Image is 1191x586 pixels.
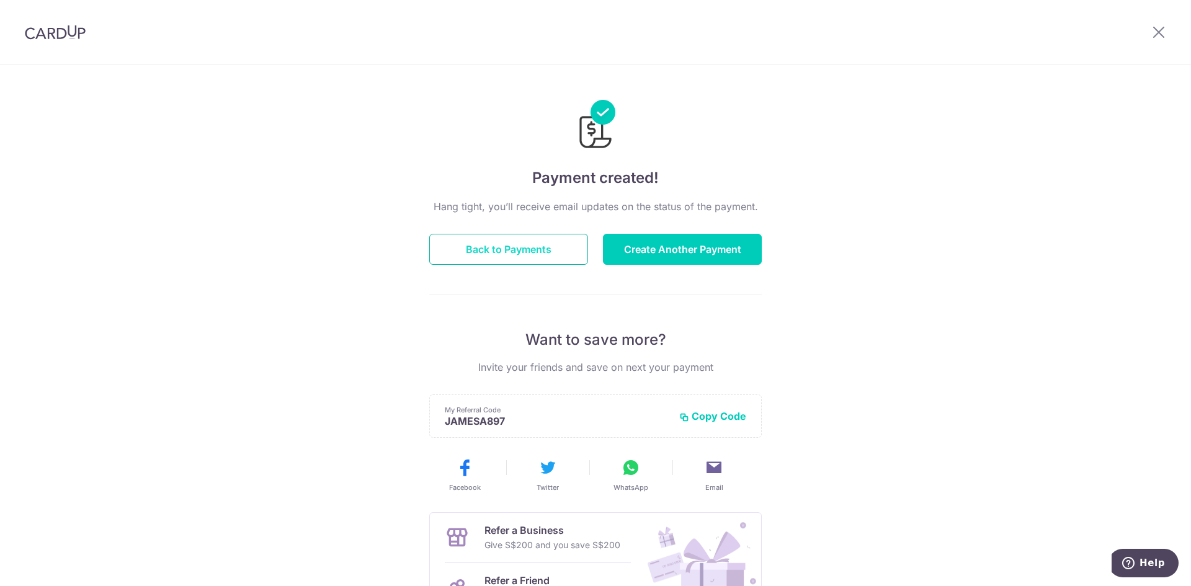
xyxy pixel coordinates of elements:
button: Copy Code [679,410,746,422]
p: JAMESA897 [445,415,669,427]
span: WhatsApp [613,482,648,492]
p: Hang tight, you’ll receive email updates on the status of the payment. [429,199,762,214]
iframe: Opens a widget where you can find more information [1112,549,1179,580]
p: My Referral Code [445,405,669,415]
button: Create Another Payment [603,234,762,265]
p: Want to save more? [429,330,762,350]
p: Refer a Business [484,523,620,538]
h4: Payment created! [429,167,762,189]
p: Invite your friends and save on next your payment [429,360,762,375]
img: Payments [576,100,615,152]
span: Email [705,482,723,492]
button: Twitter [511,458,584,492]
button: Back to Payments [429,234,588,265]
button: WhatsApp [594,458,667,492]
p: Give S$200 and you save S$200 [484,538,620,553]
button: Facebook [428,458,501,492]
button: Email [677,458,751,492]
img: CardUp [25,25,86,40]
span: Twitter [537,482,559,492]
span: Facebook [449,482,481,492]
